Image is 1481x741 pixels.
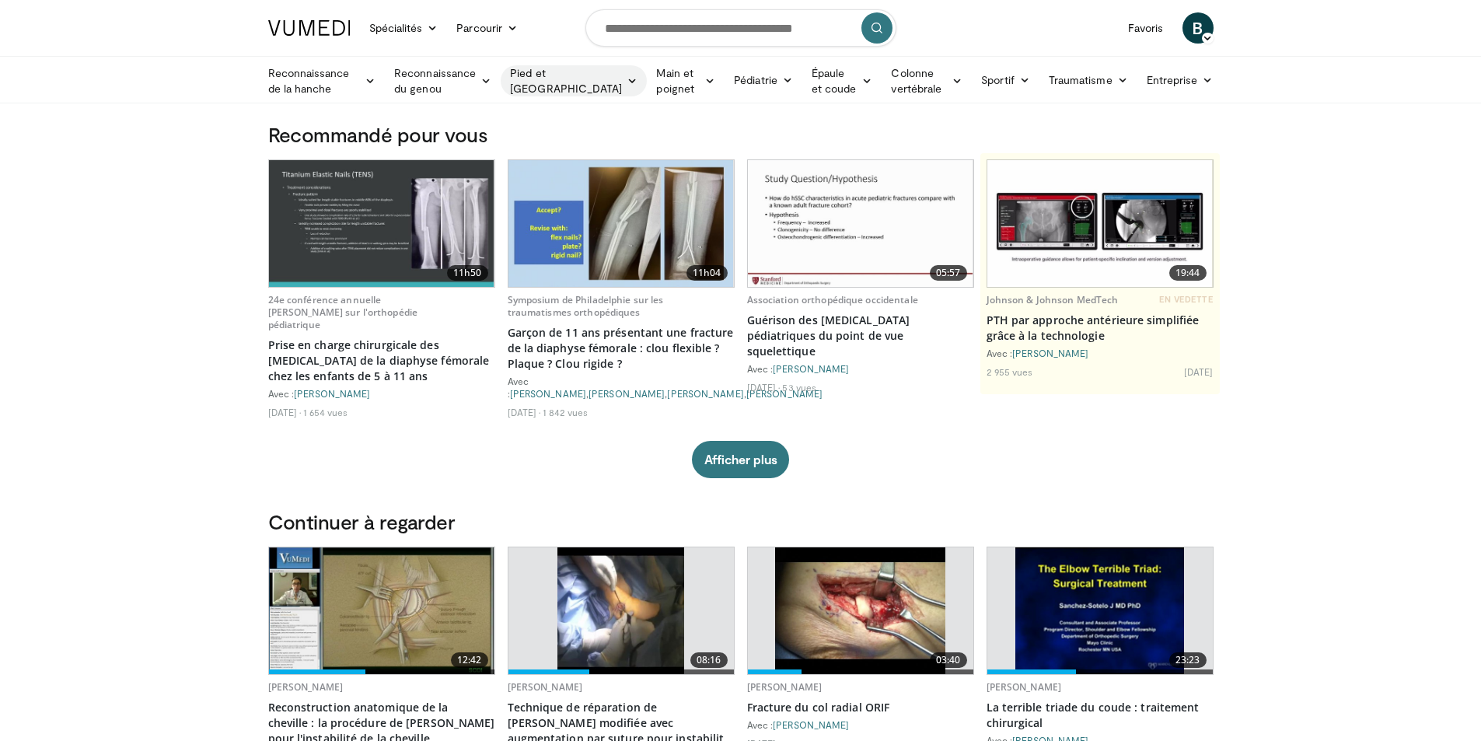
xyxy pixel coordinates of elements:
font: 19:44 [1175,266,1200,279]
a: [PERSON_NAME] [510,388,586,399]
a: PTH par approche antérieure simplifiée grâce à la technologie [987,313,1214,344]
font: Reconnaissance du genou [394,66,476,95]
font: 11h04 [693,266,721,279]
img: dddd7d70-a8d3-4181-ba28-5068cc32d45d.620x360_q85_upscale.jpg [557,547,684,674]
a: La terrible triade du coude : traitement chirurgical [987,700,1214,731]
font: Main et poignet [656,66,694,95]
font: Colonne vertébrale [891,66,941,95]
font: Avec : [747,363,774,374]
a: B [1182,12,1214,44]
a: Spécialités [360,12,448,44]
font: Guérison des [MEDICAL_DATA] pédiatriques du point de vue squelettique [747,313,910,358]
a: 08:16 [508,547,734,674]
font: Favoris [1128,21,1164,34]
a: [PERSON_NAME] [773,719,849,730]
a: Traumatisme [1039,65,1137,96]
font: Avec : [508,376,529,399]
font: [DATE] [268,407,298,418]
font: , [586,388,589,399]
a: Entreprise [1137,65,1223,96]
font: Recommandé pour vous [268,122,488,146]
a: Parcourir [447,12,527,44]
font: EN VEDETTE [1159,294,1214,304]
a: Johnson & Johnson MedTech [987,293,1119,306]
a: 23:23 [987,547,1213,674]
font: 03:40 [936,653,961,666]
a: Pied et [GEOGRAPHIC_DATA] [501,65,647,96]
font: [DATE] [747,382,777,393]
font: 23:23 [1175,653,1200,666]
img: 9302956b-68ba-43e9-ba62-88d41f892177.620x360_q85_upscale.jpg [508,160,734,287]
font: Reconnaissance de la hanche [268,66,350,95]
font: Traumatisme [1049,73,1112,86]
a: Colonne vertébrale [882,65,972,96]
a: 03:40 [748,547,973,674]
a: 12:42 [269,547,494,674]
img: dd388e6d-4c55-46bc-88fa-d80e2d2c6bfa.620x360_q85_upscale.jpg [748,160,973,287]
font: La terrible triade du coude : traitement chirurgical [987,700,1200,730]
a: [PERSON_NAME] [1012,348,1088,358]
font: Afficher plus [704,452,777,467]
a: Guérison des [MEDICAL_DATA] pédiatriques du point de vue squelettique [747,313,974,359]
font: [PERSON_NAME] [773,363,849,374]
font: 05:57 [936,266,961,279]
font: Pédiatrie [734,73,777,86]
font: Symposium de Philadelphie sur les traumatismes orthopédiques [508,293,664,319]
a: Reconnaissance du genou [385,65,501,96]
font: [DATE] [508,407,537,418]
font: Sportif [981,73,1015,86]
a: [PERSON_NAME] [294,388,370,399]
a: 24e conférence annuelle [PERSON_NAME] sur l'orthopédie pédiatrique [268,293,418,331]
font: 1 654 vues [303,407,348,418]
img: 279206_0002_1.png.620x360_q85_upscale.jpg [269,547,494,674]
font: 12:42 [457,653,482,666]
font: 2 955 vues [987,366,1033,377]
a: Reconnaissance de la hanche [259,65,386,96]
a: [PERSON_NAME] [667,388,743,399]
font: [PERSON_NAME] [589,388,665,399]
font: Avec : [268,388,295,399]
font: 53 vues [782,382,816,393]
font: Entreprise [1147,73,1198,86]
font: , [665,388,667,399]
input: Rechercher des sujets, des interventions [585,9,896,47]
a: [PERSON_NAME] [268,680,344,694]
a: Favoris [1119,12,1173,44]
img: Logo VuMedi [268,20,351,36]
img: Picture_3_8_2.png.620x360_q85_upscale.jpg [775,547,945,674]
img: 06bb1c17-1231-4454-8f12-6191b0b3b81a.620x360_q85_upscale.jpg [987,160,1213,287]
font: Avec : [747,719,774,730]
font: Fracture du col radial ORIF [747,700,890,715]
font: Prise en charge chirurgicale des [MEDICAL_DATA] de la diaphyse fémorale chez les enfants de 5 à 1... [268,337,490,383]
a: [PERSON_NAME] [508,680,583,694]
a: [PERSON_NAME] [987,680,1062,694]
font: Continuer à regarder [268,509,456,533]
font: Avec : [987,348,1013,358]
font: Garçon de 11 ans présentant une fracture de la diaphyse fémorale : clou flexible ? Plaque ? Clou ... [508,325,734,371]
font: 11h50 [453,266,482,279]
button: Afficher plus [692,441,790,478]
font: Pied et [GEOGRAPHIC_DATA] [510,66,622,95]
a: Pédiatrie [725,65,802,96]
font: Épaule et coude [812,66,857,95]
a: Épaule et coude [802,65,882,96]
a: 19:44 [987,160,1213,287]
font: , [744,388,746,399]
a: Main et poignet [647,65,725,96]
font: PTH par approche antérieure simplifiée grâce à la technologie [987,313,1200,343]
font: B [1192,16,1203,39]
a: 05:57 [748,160,973,287]
img: 162531_0000_1.png.620x360_q85_upscale.jpg [1015,547,1184,674]
a: Association orthopédique occidentale [747,293,918,306]
a: 11h04 [508,160,734,287]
